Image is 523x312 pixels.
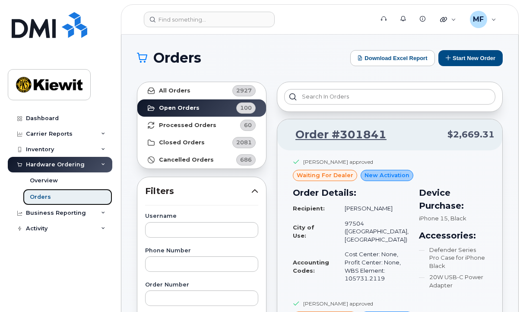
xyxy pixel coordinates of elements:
span: $2,669.31 [447,128,494,141]
td: Cost Center: None, Profit Center: None, WBS Element: 105731.2119 [337,247,409,286]
strong: All Orders [159,87,190,94]
span: Orders [153,51,201,64]
span: , Black [448,215,466,222]
span: 100 [240,104,252,112]
span: New Activation [365,171,409,179]
a: Open Orders100 [137,99,266,117]
strong: Closed Orders [159,139,205,146]
span: waiting for dealer [297,171,353,179]
span: 686 [240,156,252,164]
a: Cancelled Orders686 [137,151,266,169]
h3: Accessories: [419,229,487,242]
td: 97504 ([GEOGRAPHIC_DATA], [GEOGRAPHIC_DATA]) [337,216,409,247]
strong: Processed Orders [159,122,216,129]
div: [PERSON_NAME] approved [303,158,373,166]
label: Phone Number [145,248,258,254]
strong: Cancelled Orders [159,156,214,163]
label: Order Number [145,282,258,288]
div: [PERSON_NAME] approved [303,300,373,307]
a: All Orders2927 [137,82,266,99]
strong: Recipient: [293,205,325,212]
h3: Device Purchase: [419,186,487,213]
strong: Open Orders [159,105,200,111]
a: Closed Orders2081 [137,134,266,151]
td: [PERSON_NAME] [337,201,409,216]
h3: Order Details: [293,186,409,199]
span: 2927 [236,86,252,95]
a: Order #301841 [285,127,387,143]
strong: Accounting Codes: [293,259,329,274]
span: 60 [244,121,252,129]
input: Search in orders [284,89,495,105]
a: Processed Orders60 [137,117,266,134]
button: Start New Order [438,50,503,66]
strong: City of Use: [293,224,314,239]
span: Filters [145,185,251,197]
iframe: Messenger Launcher [485,274,517,306]
label: Username [145,213,258,219]
span: iPhone 15 [419,215,448,222]
li: 20W USB-C Power Adapter [419,273,487,289]
button: Download Excel Report [350,50,435,66]
span: 2081 [236,138,252,146]
li: Defender Series Pro Case for iPhone Black [419,246,487,270]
